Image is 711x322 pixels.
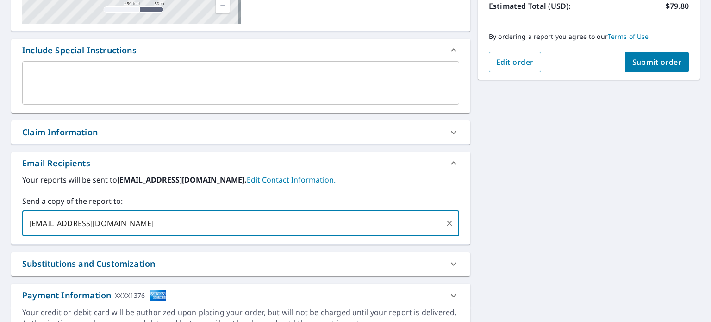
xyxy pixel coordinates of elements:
[489,0,589,12] p: Estimated Total (USD):
[11,152,470,174] div: Email Recipients
[22,174,459,185] label: Your reports will be sent to
[22,126,98,139] div: Claim Information
[666,0,689,12] p: $79.80
[11,120,470,144] div: Claim Information
[115,289,145,302] div: XXXX1376
[625,52,689,72] button: Submit order
[632,57,682,67] span: Submit order
[22,157,90,170] div: Email Recipients
[22,258,155,270] div: Substitutions and Customization
[496,57,534,67] span: Edit order
[489,32,689,41] p: By ordering a report you agree to our
[443,217,456,230] button: Clear
[247,175,336,185] a: EditContactInfo
[22,196,459,207] label: Send a copy of the report to:
[22,44,137,57] div: Include Special Instructions
[11,284,470,307] div: Payment InformationXXXX1376cardImage
[22,289,167,302] div: Payment Information
[608,32,649,41] a: Terms of Use
[149,289,167,302] img: cardImage
[117,175,247,185] b: [EMAIL_ADDRESS][DOMAIN_NAME].
[489,52,541,72] button: Edit order
[11,252,470,276] div: Substitutions and Customization
[11,39,470,61] div: Include Special Instructions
